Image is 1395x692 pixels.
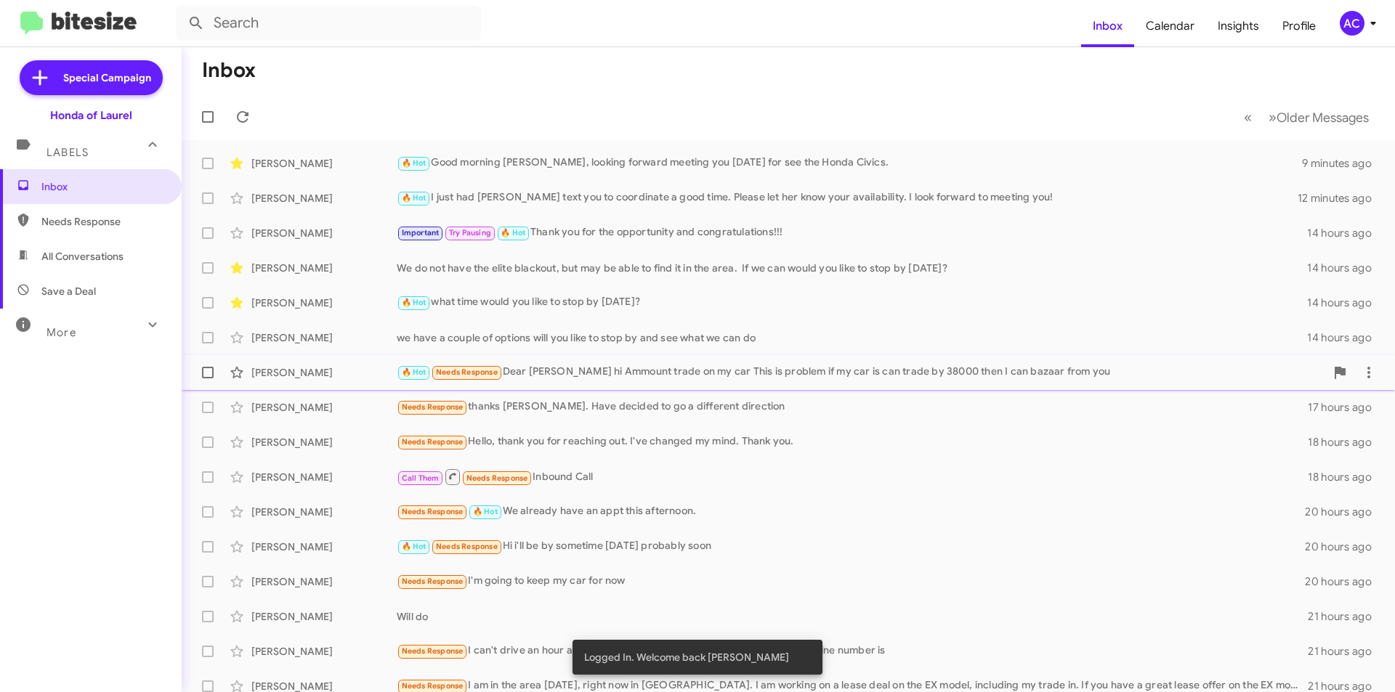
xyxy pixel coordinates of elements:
[1305,505,1383,519] div: 20 hours ago
[20,60,163,95] a: Special Campaign
[41,284,96,298] span: Save a Deal
[397,468,1308,486] div: Inbound Call
[251,574,397,589] div: [PERSON_NAME]
[251,470,397,484] div: [PERSON_NAME]
[1271,5,1327,47] a: Profile
[251,365,397,380] div: [PERSON_NAME]
[251,261,397,275] div: [PERSON_NAME]
[397,538,1305,555] div: Hi i'll be by sometime [DATE] probably soon
[397,503,1305,520] div: We already have an appt this afternoon.
[46,326,76,339] span: More
[251,400,397,415] div: [PERSON_NAME]
[402,473,440,483] span: Call Them
[251,435,397,449] div: [PERSON_NAME]
[1305,574,1383,589] div: 20 hours ago
[1235,102,1261,132] button: Previous
[397,330,1307,345] div: we have a couple of options will you like to stop by and see what we can do
[501,228,525,237] span: 🔥 Hot
[397,433,1308,450] div: Hello, thank you for reaching out. I've changed my mind. Thank you.
[1302,156,1383,171] div: 9 minutes ago
[397,155,1302,171] div: Good morning [PERSON_NAME], looking forward meeting you [DATE] for see the Honda Civics.
[202,59,256,82] h1: Inbox
[1340,11,1364,36] div: AC
[466,473,528,483] span: Needs Response
[1307,296,1383,310] div: 14 hours ago
[1308,609,1383,624] div: 21 hours ago
[402,402,464,412] span: Needs Response
[1236,102,1378,132] nav: Page navigation example
[1327,11,1379,36] button: AC
[251,540,397,554] div: [PERSON_NAME]
[473,507,498,516] span: 🔥 Hot
[1260,102,1378,132] button: Next
[1305,540,1383,554] div: 20 hours ago
[1307,226,1383,240] div: 14 hours ago
[251,644,397,659] div: [PERSON_NAME]
[1134,5,1206,47] a: Calendar
[1269,108,1277,126] span: »
[402,298,426,307] span: 🔥 Hot
[402,577,464,586] span: Needs Response
[397,364,1325,380] div: Dear [PERSON_NAME] hi Ammount trade on my car This is problem if my car is can trade by 38000 the...
[251,296,397,310] div: [PERSON_NAME]
[46,146,89,159] span: Labels
[251,191,397,205] div: [PERSON_NAME]
[397,573,1305,590] div: I'm going to keep my car for now
[63,70,151,85] span: Special Campaign
[402,646,464,656] span: Needs Response
[397,294,1307,311] div: what time would you like to stop by [DATE]?
[1308,470,1383,484] div: 18 hours ago
[402,437,464,447] span: Needs Response
[436,367,498,377] span: Needs Response
[397,399,1308,415] div: thanks [PERSON_NAME]. Have decided to go a different direction
[584,650,789,664] span: Logged In. Welcome back [PERSON_NAME]
[176,6,481,41] input: Search
[1308,644,1383,659] div: 21 hours ago
[436,542,498,551] span: Needs Response
[402,681,464,691] span: Needs Response
[251,609,397,624] div: [PERSON_NAME]
[402,228,440,237] span: Important
[397,224,1307,241] div: Thank you for the opportunity and congratulations!!!
[1081,5,1134,47] a: Inbox
[1307,261,1383,275] div: 14 hours ago
[251,330,397,345] div: [PERSON_NAME]
[397,190,1298,206] div: I just had [PERSON_NAME] text you to coordinate a good time. Please let her know your availabilit...
[251,226,397,240] div: [PERSON_NAME]
[1298,191,1383,205] div: 12 minutes ago
[402,507,464,516] span: Needs Response
[402,367,426,377] span: 🔥 Hot
[1206,5,1271,47] a: Insights
[397,609,1308,624] div: Will do
[397,261,1307,275] div: We do not have the elite blackout, but may be able to find it in the area. If we can would you li...
[41,179,165,194] span: Inbox
[449,228,491,237] span: Try Pausing
[1244,108,1252,126] span: «
[402,158,426,168] span: 🔥 Hot
[41,249,124,264] span: All Conversations
[397,643,1308,659] div: I can't drive an hour and thirty minutes without knowing what the bottom line number is
[251,505,397,519] div: [PERSON_NAME]
[1277,110,1369,126] span: Older Messages
[402,542,426,551] span: 🔥 Hot
[1307,330,1383,345] div: 14 hours ago
[1308,435,1383,449] div: 18 hours ago
[50,108,132,123] div: Honda of Laurel
[402,193,426,203] span: 🔥 Hot
[41,214,165,229] span: Needs Response
[251,156,397,171] div: [PERSON_NAME]
[1308,400,1383,415] div: 17 hours ago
